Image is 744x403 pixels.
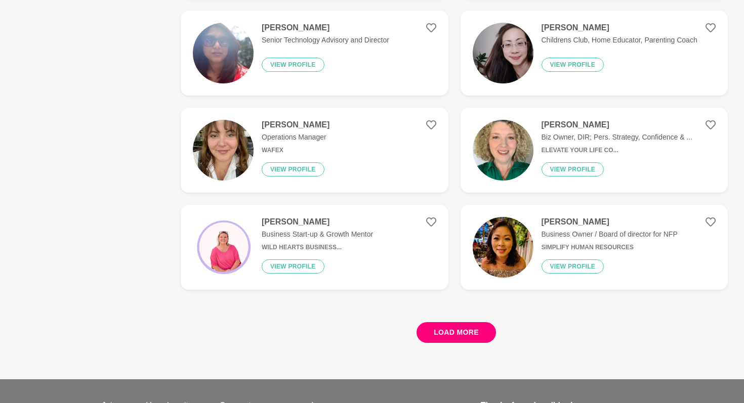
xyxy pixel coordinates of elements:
a: [PERSON_NAME]Operations ManagerWafexView profile [181,108,448,193]
button: Load more [417,322,496,343]
h6: Elevate Your Life Co... [542,147,693,154]
h4: [PERSON_NAME] [542,217,678,227]
p: Childrens Club, Home Educator, Parenting Coach [542,35,697,46]
h4: [PERSON_NAME] [542,23,697,33]
p: Operations Manager [262,132,329,143]
img: 2e463ee32f95373d2df4339e57bdc3827600e5db-2315x2789.jpg [193,23,254,83]
img: 48dacf5f3a90333190be7f64b3a460ec27c1f480-2316x3088.jpg [473,120,533,181]
img: 070b12b91958b885f55fa52ba30367264ea4c19f-1426x1809.jpg [473,23,533,83]
h4: [PERSON_NAME] [262,217,373,227]
p: Business Owner / Board of director for NFP [542,229,678,240]
button: View profile [262,162,324,176]
img: 695aecf07079f3f7b83c70ca96fb42b0cce677ab-716x839.jpg [473,217,533,278]
p: Biz Owner, DIR; Pers. Strategy, Confidence & ... [542,132,693,143]
button: View profile [262,58,324,72]
h6: Simplify Human Resources [542,244,678,251]
a: [PERSON_NAME]Business Start-up & Growth MentorWild Hearts Business...View profile [181,205,448,290]
a: [PERSON_NAME]Senior Technology Advisory and DirectorView profile [181,11,448,96]
a: [PERSON_NAME]Business Owner / Board of director for NFPSimplify Human ResourcesView profile [461,205,728,290]
a: [PERSON_NAME]Biz Owner, DIR; Pers. Strategy, Confidence & ...Elevate Your Life Co...View profile [461,108,728,193]
button: View profile [542,58,604,72]
h4: [PERSON_NAME] [262,23,389,33]
h4: [PERSON_NAME] [262,120,329,130]
img: 341c88685c54a1f65cae614fc0120e2cf24a3394-418x417.png [193,217,254,278]
a: [PERSON_NAME]Childrens Club, Home Educator, Parenting CoachView profile [461,11,728,96]
h4: [PERSON_NAME] [542,120,693,130]
p: Business Start-up & Growth Mentor [262,229,373,240]
button: View profile [262,259,324,274]
h6: Wild Hearts Business... [262,244,373,251]
img: c17c807ef53c5cbc6d649820cb815ce77d878f4f-2316x3088.jpg [193,120,254,181]
p: Senior Technology Advisory and Director [262,35,389,46]
button: View profile [542,162,604,176]
h6: Wafex [262,147,329,154]
button: View profile [542,259,604,274]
